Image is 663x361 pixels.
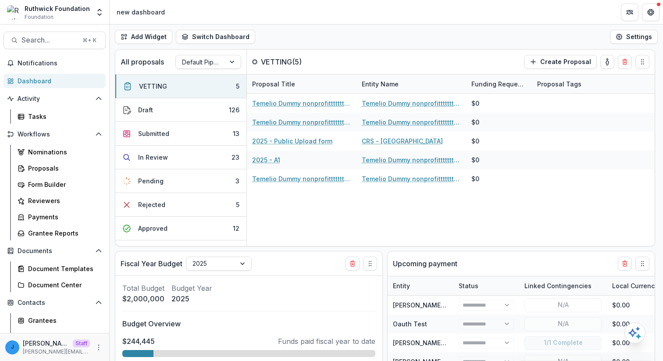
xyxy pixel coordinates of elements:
[362,174,461,183] a: Temelio Dummy nonprofittttttttt a4 sda16s5d
[362,99,461,108] a: Temelio Dummy nonprofittttttttt a4 sda16s5d
[453,276,519,295] div: Status
[471,99,479,108] div: $0
[14,109,106,124] a: Tasks
[115,75,246,98] button: VETTING5
[93,342,104,353] button: More
[18,131,92,138] span: Workflows
[115,146,246,169] button: In Review23
[18,76,99,86] div: Dashboard
[621,4,638,21] button: Partners
[610,30,658,44] button: Settings
[252,99,351,108] a: Temelio Dummy nonprofittttttttt a4 sda16s5d - 2025 - A1
[122,336,155,347] p: $244,445
[4,296,106,310] button: Open Contacts
[138,176,164,186] div: Pending
[73,340,90,347] p: Staff
[171,283,212,293] p: Budget Year
[14,329,106,344] a: Constituents
[393,258,457,269] p: Upcoming payment
[115,122,246,146] button: Submitted13
[138,129,169,138] div: Submitted
[25,4,90,13] div: Ruthwick Foundation
[11,344,14,350] div: jonah@trytemelio.com
[453,281,484,290] div: Status
[235,176,239,186] div: 3
[4,74,106,88] a: Dashboard
[524,298,602,312] button: N/A
[14,177,106,192] a: Form Builder
[252,155,280,164] a: 2025 - A1
[18,60,102,67] span: Notifications
[25,13,53,21] span: Foundation
[229,105,239,114] div: 126
[466,79,532,89] div: Funding Requested
[18,247,92,255] span: Documents
[7,5,21,19] img: Ruthwick Foundation
[247,79,300,89] div: Proposal Title
[115,193,246,217] button: Rejected5
[471,136,479,146] div: $0
[28,212,99,222] div: Payments
[471,155,479,164] div: $0
[115,98,246,122] button: Draft126
[138,224,168,233] div: Approved
[532,75,642,93] div: Proposal Tags
[28,332,99,341] div: Constituents
[247,75,356,93] div: Proposal Title
[14,161,106,175] a: Proposals
[252,118,351,127] a: Temelio Dummy nonprofittttttttt a4 sda16s5d - 2025 - A1
[115,169,246,193] button: Pending3
[121,258,182,269] p: Fiscal Year Budget
[642,4,659,21] button: Get Help
[252,136,332,146] a: 2025 - Public Upload form
[28,112,99,121] div: Tasks
[388,276,453,295] div: Entity
[362,136,443,146] a: CRS - [GEOGRAPHIC_DATA]
[28,264,99,273] div: Document Templates
[171,293,212,304] p: 2025
[363,257,377,271] button: Drag
[618,55,632,69] button: Delete card
[524,55,597,69] button: Create Proposal
[261,57,327,67] p: VETTING ( 5 )
[356,75,466,93] div: Entity Name
[618,257,632,271] button: Delete card
[81,36,98,45] div: ⌘ + K
[113,6,168,18] nav: breadcrumb
[233,224,239,233] div: 12
[122,293,164,304] p: $2,000,000
[388,281,415,290] div: Entity
[236,200,239,209] div: 5
[14,210,106,224] a: Payments
[233,129,239,138] div: 13
[138,105,153,114] div: Draft
[18,95,92,103] span: Activity
[519,276,607,295] div: Linked Contingencies
[23,348,90,356] p: [PERSON_NAME][EMAIL_ADDRESS][DOMAIN_NAME]
[4,56,106,70] button: Notifications
[362,118,461,127] a: Temelio Dummy nonprofittttttttt a4 sda16s5d
[356,79,404,89] div: Entity Name
[252,174,351,183] a: Temelio Dummy nonprofittttttttt a4 sda16s5d - 2025 - A1
[122,318,375,329] p: Budget Overview
[635,55,649,69] button: Drag
[28,196,99,205] div: Reviewers
[4,92,106,106] button: Open Activity
[600,55,614,69] button: toggle-assigned-to-me
[28,147,99,157] div: Nominations
[93,4,106,21] button: Open entity switcher
[28,164,99,173] div: Proposals
[4,32,106,49] button: Search...
[519,281,597,290] div: Linked Contingencies
[466,75,532,93] div: Funding Requested
[471,174,479,183] div: $0
[14,278,106,292] a: Document Center
[121,57,164,67] p: All proposals
[138,200,165,209] div: Rejected
[278,336,375,347] p: Funds paid fiscal year to date
[14,313,106,328] a: Grantees
[393,320,427,328] a: Oauth Test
